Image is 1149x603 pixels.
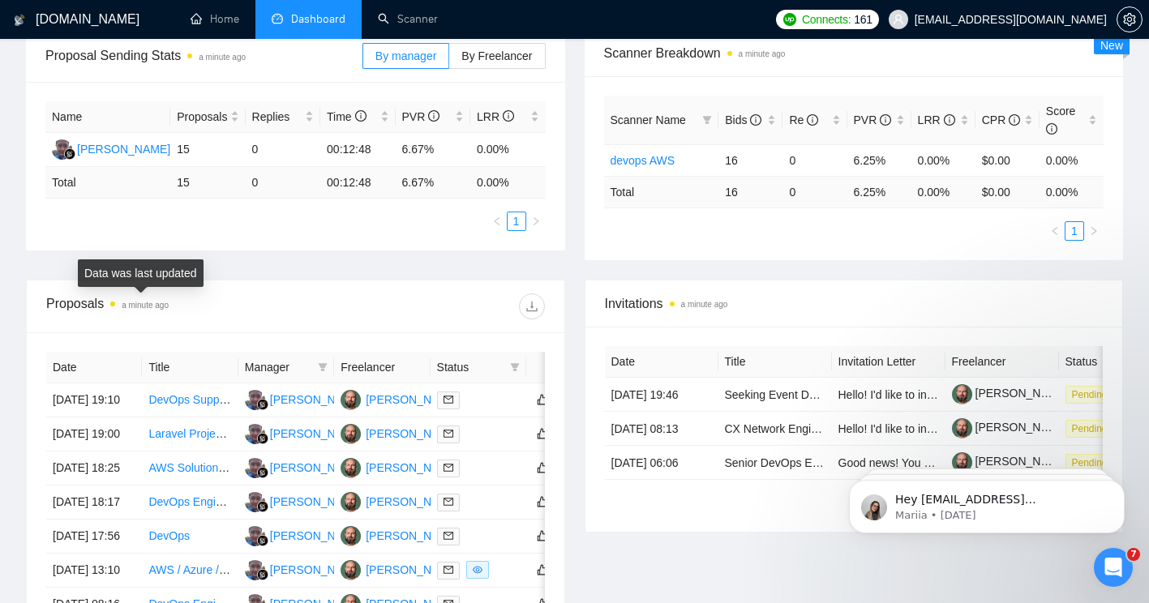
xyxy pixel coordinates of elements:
span: eye [473,565,482,575]
img: E [245,560,265,580]
td: AWS / Azure / .NET DevOps / Platform Engineer [142,554,238,588]
li: 1 [507,212,526,231]
span: LRR [918,113,955,126]
span: setting [1117,13,1142,26]
time: a minute ago [199,53,246,62]
time: a minute ago [739,49,786,58]
a: AWS Solutions Architect [148,461,270,474]
td: 0.00 % [911,176,975,207]
img: PM [341,458,361,478]
a: [PERSON_NAME] [952,421,1069,434]
a: AWS / Azure / .NET DevOps / Platform Engineer [148,563,392,576]
a: DevOps Support Engineer (Docker, Linux) for File Processing Platform [148,393,503,406]
div: [PERSON_NAME] [366,391,459,408]
button: like [533,526,552,545]
span: like [537,393,548,406]
td: DevOps Support Engineer (Docker, Linux) for File Processing Platform [142,383,238,417]
a: Senior DevOps Engineer (GCP/IaC) - Strategic Partner [725,456,1002,469]
span: By Freelancer [461,49,532,62]
a: PM[PERSON_NAME] [341,460,459,473]
th: Replies [246,101,320,133]
td: DevOps Engineer – AWS, Terraform, Jenkins, EKS, ArgoCD Setup [142,485,238,520]
button: like [533,424,552,443]
td: 0 [782,176,847,207]
div: [PERSON_NAME] [270,459,363,477]
span: info-circle [1009,114,1020,126]
span: Replies [252,108,302,126]
td: [DATE] 08:13 [605,412,718,446]
div: [PERSON_NAME] [270,561,363,579]
li: Previous Page [487,212,507,231]
span: left [1050,226,1060,236]
img: E [52,139,72,160]
a: homeHome [191,12,239,26]
span: like [537,461,548,474]
button: like [533,560,552,579]
a: E[PERSON_NAME] [52,142,170,155]
button: right [1084,221,1104,241]
td: [DATE] 18:17 [46,485,142,520]
th: Title [718,346,832,378]
span: PVR [854,113,892,126]
td: Senior DevOps Engineer (GCP/IaC) - Strategic Partner [718,446,832,480]
li: Next Page [526,212,546,231]
a: DevOps [148,529,190,542]
span: info-circle [428,110,439,122]
span: Scanner Name [611,113,686,126]
li: 1 [1065,221,1084,241]
span: Status [437,358,504,376]
td: 0.00% [911,144,975,176]
li: Previous Page [1045,221,1065,241]
td: $ 0.00 [975,176,1040,207]
a: Seeking Event Decision-Makers – B2B Exhibitions Survey – Paid Survey [725,388,1091,401]
img: gigradar-bm.png [257,433,268,444]
span: 7 [1127,548,1140,561]
span: info-circle [944,114,955,126]
span: Proposals [177,108,227,126]
img: gigradar-bm.png [64,148,75,160]
span: Bids [725,113,761,126]
span: mail [444,429,453,438]
td: [DATE] 19:00 [46,417,142,451]
button: download [519,293,545,319]
span: dashboard [272,13,283,24]
span: filter [699,108,715,132]
td: Laravel Project Deployment [142,417,238,451]
span: Pending [1065,420,1114,438]
td: 0.00 % [1040,176,1104,207]
span: New [1100,39,1123,52]
th: Invitation Letter [832,346,945,378]
td: [DATE] 18:25 [46,451,142,485]
span: By manager [375,49,436,62]
span: info-circle [355,110,367,122]
td: 6.25% [847,144,911,176]
img: logo [14,7,25,33]
a: 1 [1065,222,1083,240]
div: [PERSON_NAME] [77,140,170,158]
img: E [245,424,265,444]
td: 6.67 % [396,167,470,199]
span: Manager [245,358,311,376]
a: [PERSON_NAME] [952,387,1069,400]
td: [DATE] 06:06 [605,446,718,480]
td: DevOps [142,520,238,554]
span: filter [702,115,712,125]
a: PM[PERSON_NAME] [341,426,459,439]
div: [PERSON_NAME] [366,527,459,545]
span: right [531,216,541,226]
td: 0 [782,144,847,176]
td: CX Network Engineer and Helpdesk Support Wanted [718,412,832,446]
img: E [245,458,265,478]
td: Total [45,167,170,199]
span: Dashboard [291,12,345,26]
span: CPR [982,113,1020,126]
img: gigradar-bm.png [257,501,268,512]
li: Next Page [1084,221,1104,241]
span: left [492,216,502,226]
td: 15 [170,167,245,199]
td: 0.00% [470,133,546,167]
span: 161 [854,11,872,28]
button: right [526,212,546,231]
img: upwork-logo.png [783,13,796,26]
